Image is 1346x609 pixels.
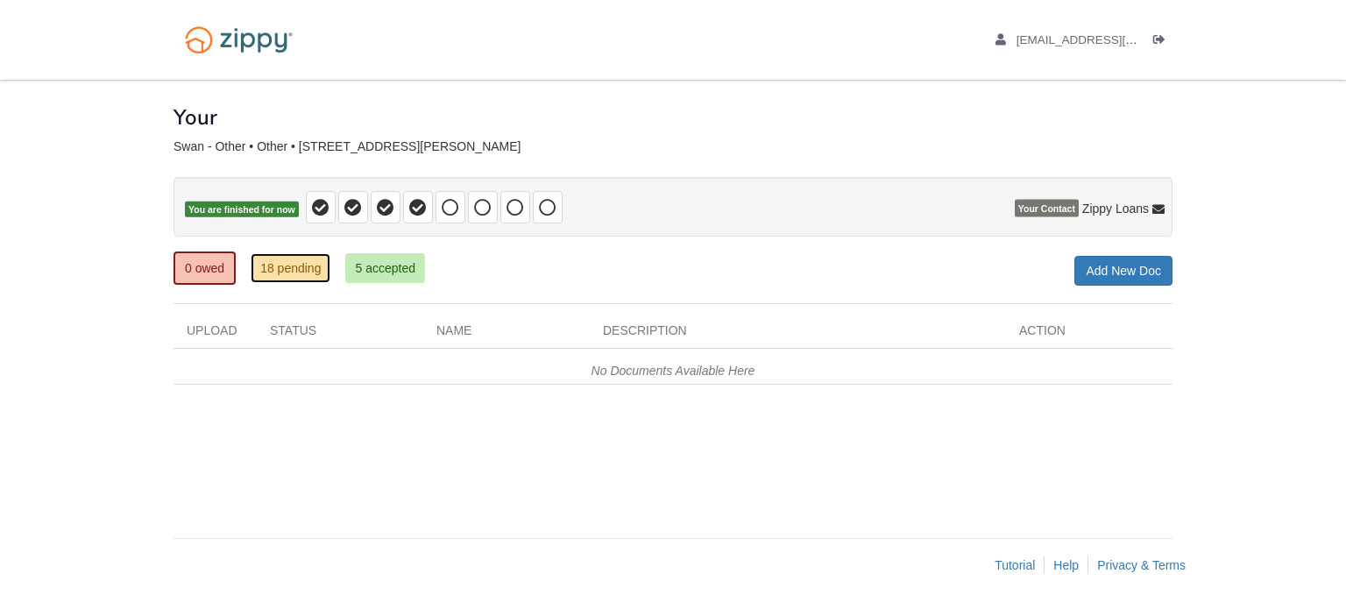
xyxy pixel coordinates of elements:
span: Your Contact [1015,200,1079,217]
em: No Documents Available Here [592,364,755,378]
a: 5 accepted [345,253,425,283]
a: 0 owed [174,251,236,285]
a: Privacy & Terms [1097,558,1186,572]
span: jeffswan69@yahoo.com [1017,33,1217,46]
div: Upload [174,322,257,348]
h1: Your [174,106,217,129]
a: Log out [1153,33,1172,51]
a: Tutorial [995,558,1035,572]
a: 18 pending [251,253,330,283]
div: Description [590,322,1006,348]
a: Help [1053,558,1079,572]
div: Action [1006,322,1172,348]
a: edit profile [995,33,1217,51]
div: Swan - Other • Other • [STREET_ADDRESS][PERSON_NAME] [174,139,1172,154]
span: You are finished for now [185,202,299,218]
img: Logo [174,18,304,62]
div: Name [423,322,590,348]
span: Zippy Loans [1082,200,1149,217]
div: Status [257,322,423,348]
a: Add New Doc [1074,256,1172,286]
